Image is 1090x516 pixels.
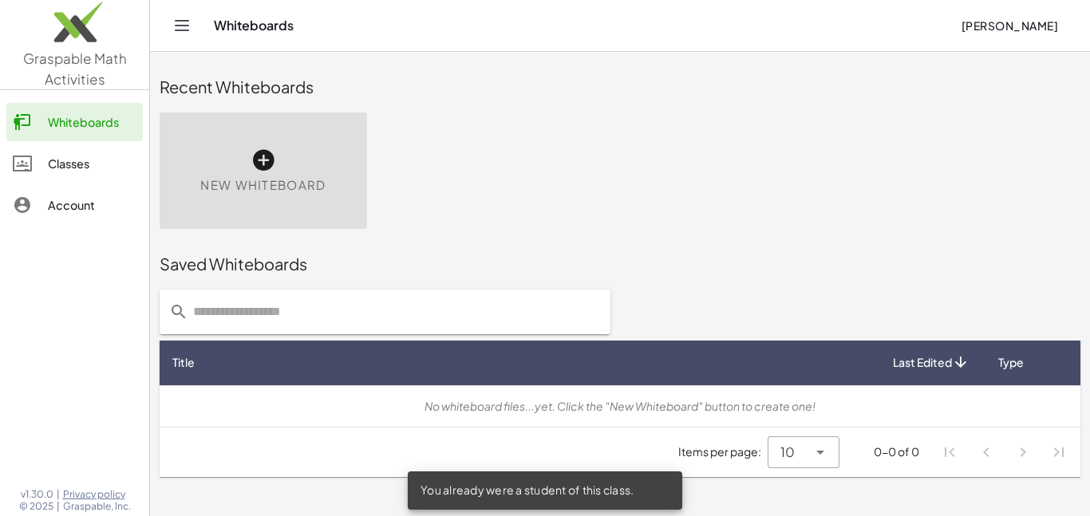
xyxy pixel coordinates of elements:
span: Type [998,354,1024,371]
nav: Pagination Navigation [932,434,1077,471]
span: [PERSON_NAME] [961,18,1058,33]
span: | [57,488,60,501]
a: Privacy policy [63,488,131,501]
div: Classes [48,154,136,173]
div: 0-0 of 0 [874,443,919,460]
a: Account [6,186,143,224]
div: Account [48,195,136,215]
button: Toggle navigation [169,13,195,38]
span: © 2025 [19,500,53,513]
a: Whiteboards [6,103,143,141]
span: New Whiteboard [200,176,326,195]
div: No whiteboard files...yet. Click the "New Whiteboard" button to create one! [172,398,1068,415]
span: Title [172,354,195,371]
span: Items per page: [678,443,768,460]
span: v1.30.0 [21,488,53,501]
span: 10 [780,443,795,462]
span: | [57,500,60,513]
a: Classes [6,144,143,183]
span: Graspable, Inc. [63,500,131,513]
i: prepended action [169,302,188,321]
button: [PERSON_NAME] [948,11,1071,40]
span: Last Edited [893,354,952,371]
div: You already were a student of this class. [408,471,682,510]
div: Saved Whiteboards [160,253,1080,275]
div: Recent Whiteboards [160,76,1080,98]
span: Graspable Math Activities [23,49,127,88]
div: Whiteboards [48,112,136,132]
